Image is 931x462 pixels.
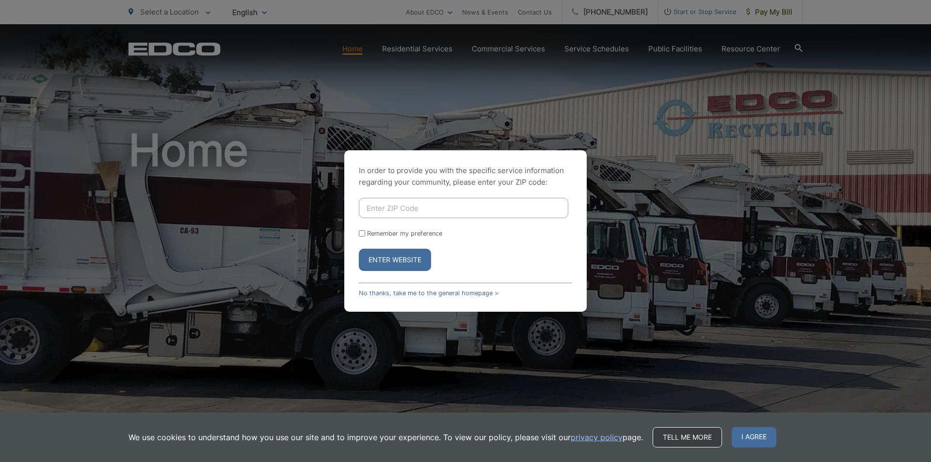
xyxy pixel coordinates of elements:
input: Enter ZIP Code [359,198,568,218]
p: In order to provide you with the specific service information regarding your community, please en... [359,165,572,188]
a: No thanks, take me to the general homepage > [359,289,498,297]
label: Remember my preference [367,230,442,237]
p: We use cookies to understand how you use our site and to improve your experience. To view our pol... [128,431,643,443]
button: Enter Website [359,249,431,271]
a: privacy policy [571,431,623,443]
a: Tell me more [653,427,722,447]
span: I agree [732,427,776,447]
